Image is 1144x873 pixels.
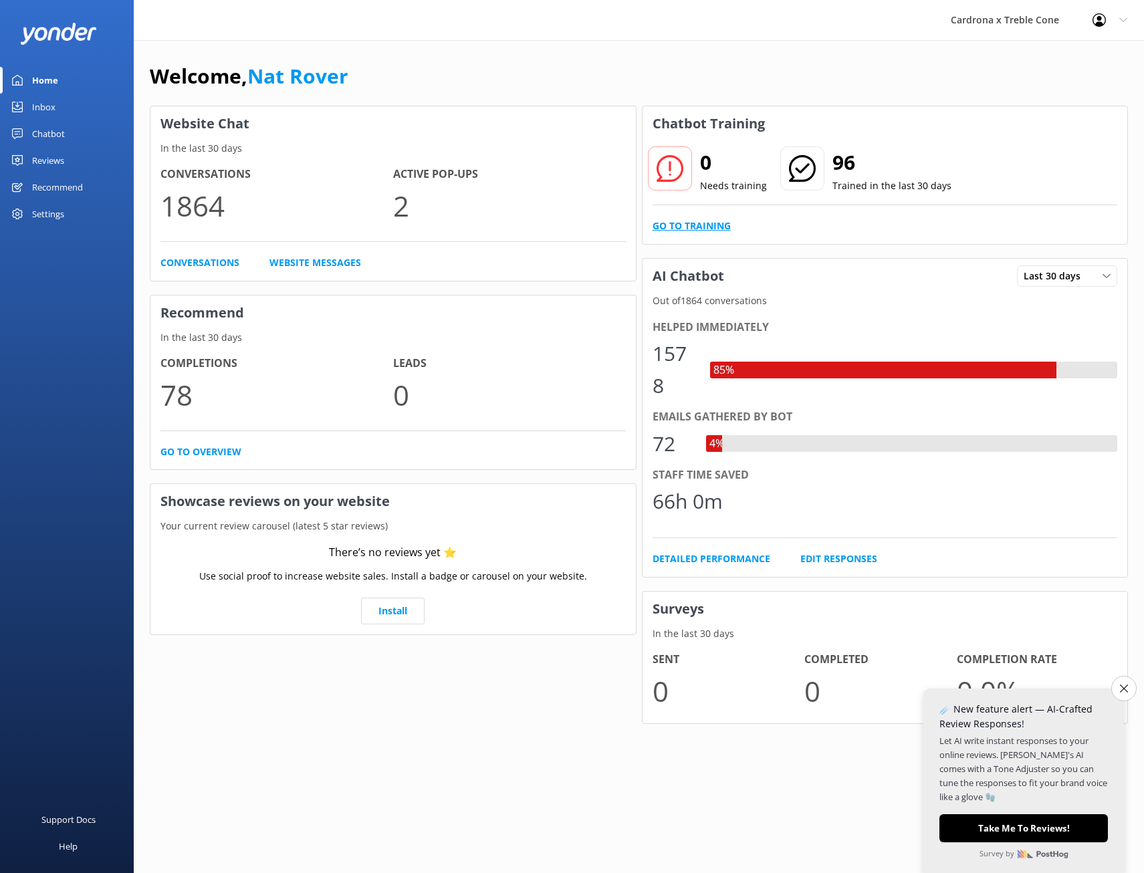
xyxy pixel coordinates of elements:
div: 85% [710,362,737,379]
div: 72 [653,428,693,460]
div: Home [32,67,58,94]
h4: Conversations [160,166,393,183]
h3: Recommend [150,295,636,330]
p: 1864 [160,183,393,228]
h2: 0 [700,146,767,178]
div: There’s no reviews yet ⭐ [329,544,457,562]
div: Emails gathered by bot [653,408,1118,426]
p: In the last 30 days [643,626,1128,641]
div: Settings [32,201,64,227]
a: Edit Responses [800,551,877,566]
p: Trained in the last 30 days [832,178,951,193]
p: 0 [393,372,626,417]
a: Go to Training [653,219,731,233]
a: Detailed Performance [653,551,770,566]
h3: Showcase reviews on your website [150,484,636,519]
h4: Completed [804,651,957,668]
p: Use social proof to increase website sales. Install a badge or carousel on your website. [199,569,587,584]
p: In the last 30 days [150,330,636,345]
p: 0.0 % [957,668,1109,713]
h3: Surveys [643,592,1128,626]
div: Staff time saved [653,467,1118,484]
div: Support Docs [41,806,96,833]
h4: Sent [653,651,805,668]
h3: AI Chatbot [643,259,734,293]
div: 4% [706,435,727,453]
p: 2 [393,183,626,228]
div: Helped immediately [653,319,1118,336]
h3: Website Chat [150,106,636,141]
p: 0 [653,668,805,713]
h2: 96 [832,146,951,178]
div: Inbox [32,94,55,120]
p: Out of 1864 conversations [643,293,1128,308]
h4: Completions [160,355,393,372]
h4: Active Pop-ups [393,166,626,183]
a: Go to overview [160,445,241,459]
p: Needs training [700,178,767,193]
p: 0 [804,668,957,713]
h4: Leads [393,355,626,372]
h4: Completion Rate [957,651,1109,668]
a: Conversations [160,255,239,270]
h3: Chatbot Training [643,106,775,141]
span: Last 30 days [1024,269,1089,283]
div: Help [59,833,78,860]
a: Install [361,598,425,624]
p: In the last 30 days [150,141,636,156]
div: Reviews [32,147,64,174]
div: 66h 0m [653,485,723,517]
p: 78 [160,372,393,417]
a: Nat Rover [247,62,348,90]
div: Chatbot [32,120,65,147]
img: yonder-white-logo.png [20,23,97,45]
p: Your current review carousel (latest 5 star reviews) [150,519,636,533]
div: 1578 [653,338,697,402]
h1: Welcome, [150,60,348,92]
a: Website Messages [269,255,361,270]
div: Recommend [32,174,83,201]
